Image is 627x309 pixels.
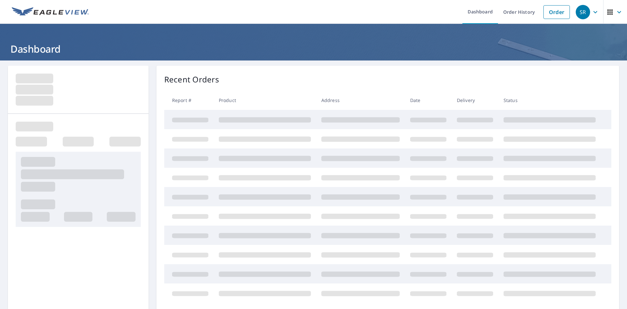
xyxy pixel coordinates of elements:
h1: Dashboard [8,42,619,56]
th: Delivery [452,91,498,110]
img: EV Logo [12,7,89,17]
th: Report # [164,91,214,110]
th: Address [316,91,405,110]
th: Product [214,91,316,110]
p: Recent Orders [164,74,219,85]
div: SR [576,5,590,19]
a: Order [543,5,570,19]
th: Date [405,91,452,110]
th: Status [498,91,601,110]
